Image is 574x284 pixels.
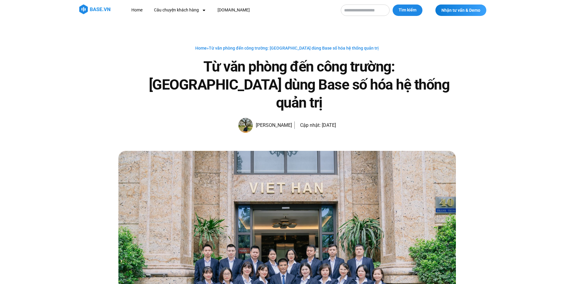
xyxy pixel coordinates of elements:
a: Picture of Đoàn Đức [PERSON_NAME] [238,118,292,133]
span: [PERSON_NAME] [253,121,292,130]
img: Picture of Đoàn Đức [238,118,253,133]
a: Home [195,46,207,50]
a: Nhận tư vấn & Demo [435,5,486,16]
a: [DOMAIN_NAME] [213,5,254,16]
span: Cập nhật: [300,122,321,128]
button: Tìm kiếm [393,5,422,16]
span: Từ văn phòng đến công trường: [GEOGRAPHIC_DATA] dùng Base số hóa hệ thống quản trị [209,46,379,50]
h1: Từ văn phòng đến công trường: [GEOGRAPHIC_DATA] dùng Base số hóa hệ thống quản trị [143,58,456,112]
nav: Menu [127,5,335,16]
a: Câu chuyện khách hàng [149,5,211,16]
time: [DATE] [322,122,336,128]
span: Nhận tư vấn & Demo [441,8,480,12]
span: Tìm kiếm [399,7,416,13]
span: » [195,46,379,50]
a: Home [127,5,147,16]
